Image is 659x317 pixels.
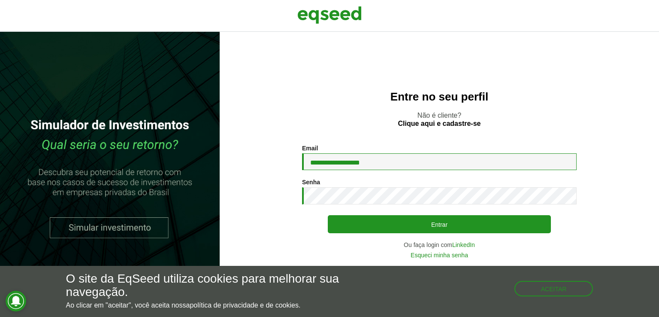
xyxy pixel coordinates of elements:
[411,252,468,258] a: Esqueci minha senha
[302,145,318,151] label: Email
[190,302,299,309] a: política de privacidade e de cookies
[302,242,577,248] div: Ou faça login com
[237,91,642,103] h2: Entre no seu perfil
[328,215,551,233] button: Entrar
[237,111,642,128] p: Não é cliente?
[452,242,475,248] a: LinkedIn
[66,272,382,299] h5: O site da EqSeed utiliza cookies para melhorar sua navegação.
[302,179,320,185] label: Senha
[66,301,382,309] p: Ao clicar em "aceitar", você aceita nossa .
[514,281,593,296] button: Aceitar
[398,120,481,127] a: Clique aqui e cadastre-se
[297,4,362,26] img: EqSeed Logo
